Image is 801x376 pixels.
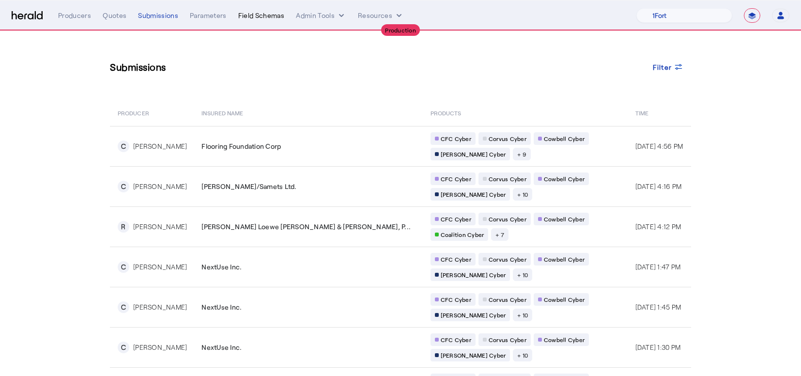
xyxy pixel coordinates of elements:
span: Corvus Cyber [489,296,526,303]
div: [PERSON_NAME] [133,141,187,151]
span: + 7 [495,231,504,238]
span: [DATE] 4:16 PM [635,182,682,190]
span: [DATE] 4:12 PM [635,222,681,231]
div: Field Schemas [238,11,285,20]
span: Corvus Cyber [489,336,526,344]
div: Production [381,24,420,36]
div: R [118,221,129,233]
div: [PERSON_NAME] [133,302,187,312]
div: [PERSON_NAME] [133,182,187,191]
span: Cowbell Cyber [544,296,585,303]
span: Cowbell Cyber [544,215,585,223]
span: NextUse Inc. [201,262,242,272]
span: Flooring Foundation Corp [201,141,281,151]
span: Corvus Cyber [489,215,526,223]
div: Parameters [190,11,227,20]
span: [DATE] 1:47 PM [635,263,681,271]
span: [PERSON_NAME] Cyber [441,150,506,158]
span: [PERSON_NAME] Cyber [441,190,506,198]
span: Cowbell Cyber [544,336,585,344]
div: Producers [58,11,91,20]
span: + 10 [517,351,528,359]
span: Insured Name [201,108,243,117]
span: + 10 [517,271,528,279]
div: C [118,261,129,273]
span: NextUse Inc. [201,343,242,352]
span: Corvus Cyber [489,135,526,142]
span: + 10 [517,311,528,319]
button: Filter [645,58,692,76]
span: CFC Cyber [441,296,471,303]
button: Resources dropdown menu [358,11,404,20]
div: Quotes [103,11,126,20]
div: C [118,342,129,353]
span: [PERSON_NAME] Cyber [441,311,506,319]
span: Cowbell Cyber [544,175,585,183]
span: Filter [653,62,672,72]
span: NextUse Inc. [201,302,242,312]
div: C [118,141,129,152]
div: [PERSON_NAME] [133,343,187,352]
span: [PERSON_NAME] Cyber [441,351,506,359]
span: + 10 [517,190,528,198]
span: [DATE] 1:45 PM [635,303,681,311]
h3: Submissions [110,60,166,74]
span: [PERSON_NAME] Cyber [441,271,506,279]
span: [PERSON_NAME] Loewe [PERSON_NAME] & [PERSON_NAME], P... [201,222,411,232]
span: Cowbell Cyber [544,255,585,263]
div: C [118,181,129,192]
span: [PERSON_NAME]/Samets Ltd. [201,182,296,191]
span: [DATE] 4:56 PM [635,142,683,150]
span: Corvus Cyber [489,175,526,183]
span: PRODUCER [118,108,149,117]
span: Time [635,108,648,117]
span: Cowbell Cyber [544,135,585,142]
div: C [118,301,129,313]
span: [DATE] 1:30 PM [635,343,681,351]
div: [PERSON_NAME] [133,222,187,232]
span: CFC Cyber [441,135,471,142]
div: [PERSON_NAME] [133,262,187,272]
span: + 9 [517,150,526,158]
span: PRODUCTS [431,108,462,117]
span: Coalition Cyber [441,231,484,238]
span: CFC Cyber [441,215,471,223]
span: CFC Cyber [441,175,471,183]
span: CFC Cyber [441,255,471,263]
div: Submissions [138,11,178,20]
button: internal dropdown menu [296,11,346,20]
img: Herald Logo [12,11,43,20]
span: Corvus Cyber [489,255,526,263]
span: CFC Cyber [441,336,471,344]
